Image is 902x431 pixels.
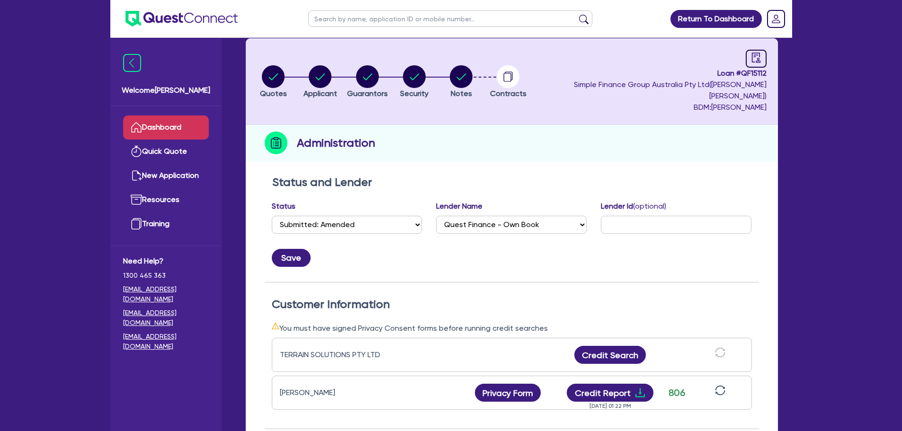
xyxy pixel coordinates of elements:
span: Security [400,89,429,98]
h2: Administration [297,134,375,151]
span: Welcome [PERSON_NAME] [122,85,210,96]
button: Notes [449,65,473,100]
div: TERRAIN SOLUTIONS PTY LTD [280,349,398,361]
span: Notes [451,89,472,98]
button: Guarantors [347,65,388,100]
button: Quotes [259,65,287,100]
div: You must have signed Privacy Consent forms before running credit searches [272,322,752,334]
button: sync [712,347,728,363]
span: Need Help? [123,255,209,267]
a: Training [123,212,209,236]
h2: Status and Lender [272,176,751,189]
input: Search by name, application ID or mobile number... [308,10,592,27]
button: Credit Search [574,346,646,364]
a: [EMAIL_ADDRESS][DOMAIN_NAME] [123,332,209,352]
img: icon-menu-close [123,54,141,72]
span: download [634,387,646,398]
a: Quick Quote [123,140,209,164]
button: Save [272,249,311,267]
button: Credit Reportdownload [567,384,653,402]
span: sync [715,385,725,396]
img: quick-quote [131,146,142,157]
div: [PERSON_NAME] [280,387,398,398]
img: resources [131,194,142,205]
a: audit [746,50,767,68]
img: quest-connect-logo-blue [125,11,238,26]
span: warning [272,322,279,330]
span: Loan # QF15112 [534,68,767,79]
span: Quotes [260,89,287,98]
button: Security [400,65,429,100]
span: audit [751,53,761,63]
a: [EMAIL_ADDRESS][DOMAIN_NAME] [123,308,209,328]
a: Dashboard [123,115,209,140]
a: New Application [123,164,209,188]
span: Applicant [304,89,337,98]
label: Lender Id [601,201,666,212]
a: Resources [123,188,209,212]
h2: Customer Information [272,298,752,311]
img: training [131,218,142,229]
span: (optional) [633,202,666,211]
button: Contracts [490,65,527,100]
button: sync [712,385,728,401]
a: Return To Dashboard [670,10,762,28]
span: BDM: [PERSON_NAME] [534,102,767,113]
span: Simple Finance Group Australia Pty Ltd ( [PERSON_NAME] [PERSON_NAME] ) [574,80,767,100]
button: Privacy Form [475,384,541,402]
a: Dropdown toggle [764,7,788,31]
span: Contracts [490,89,527,98]
a: [EMAIL_ADDRESS][DOMAIN_NAME] [123,284,209,304]
label: Lender Name [436,201,482,212]
button: Applicant [303,65,338,100]
span: 1300 465 363 [123,271,209,281]
span: Guarantors [347,89,388,98]
img: new-application [131,170,142,181]
label: Status [272,201,295,212]
img: step-icon [265,132,287,154]
div: 806 [665,386,689,400]
span: sync [715,347,725,358]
